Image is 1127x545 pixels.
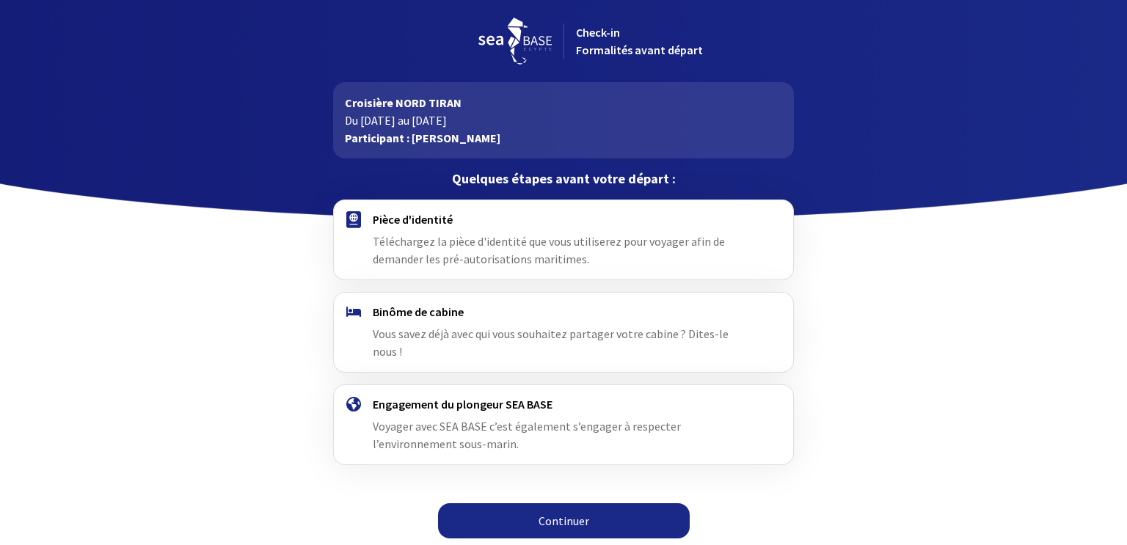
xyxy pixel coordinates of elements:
img: binome.svg [346,307,361,317]
span: Vous savez déjà avec qui vous souhaitez partager votre cabine ? Dites-le nous ! [373,326,729,359]
h4: Pièce d'identité [373,212,754,227]
p: Croisière NORD TIRAN [345,94,781,111]
span: Téléchargez la pièce d'identité que vous utiliserez pour voyager afin de demander les pré-autoris... [373,234,725,266]
span: Check-in Formalités avant départ [576,25,703,57]
p: Quelques étapes avant votre départ : [333,170,793,188]
h4: Binôme de cabine [373,304,754,319]
p: Participant : [PERSON_NAME] [345,129,781,147]
p: Du [DATE] au [DATE] [345,111,781,129]
a: Continuer [438,503,690,538]
img: passport.svg [346,211,361,228]
span: Voyager avec SEA BASE c’est également s’engager à respecter l’environnement sous-marin. [373,419,681,451]
img: logo_seabase.svg [478,18,552,65]
h4: Engagement du plongeur SEA BASE [373,397,754,412]
img: engagement.svg [346,397,361,412]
